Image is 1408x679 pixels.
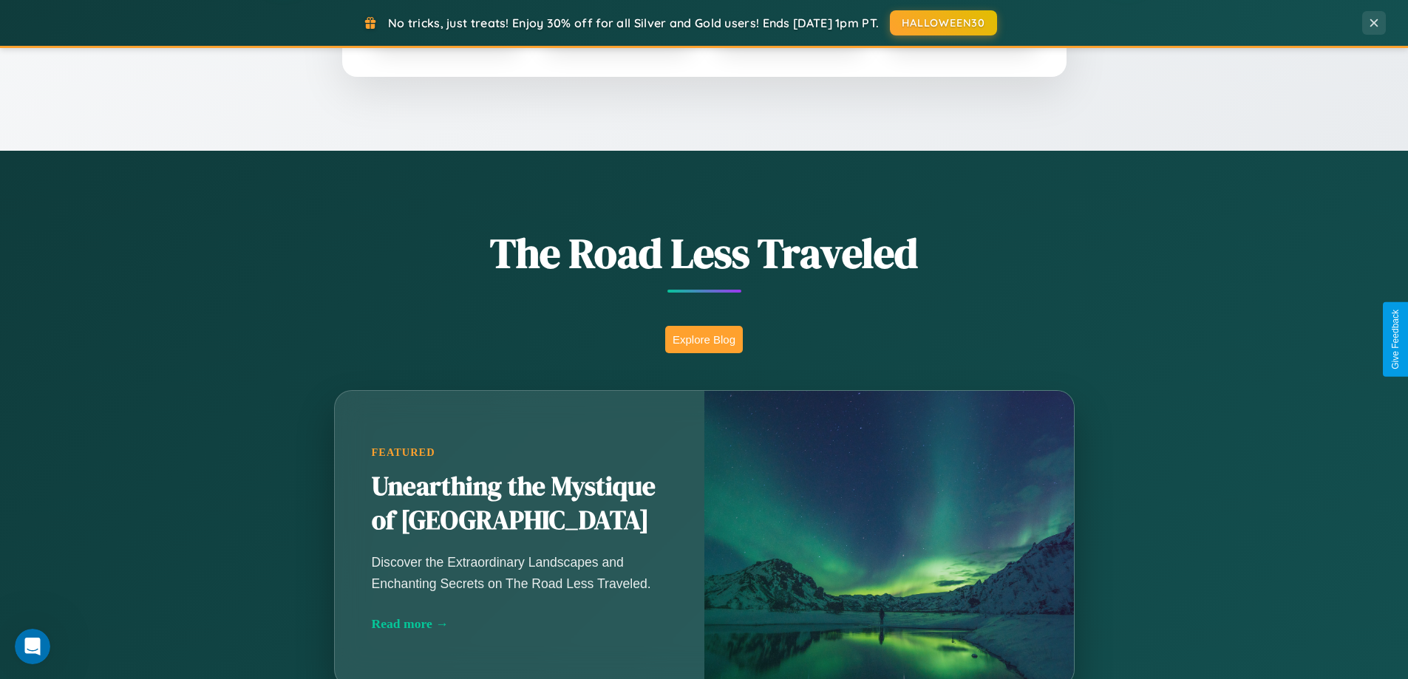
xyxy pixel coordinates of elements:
button: Explore Blog [665,326,743,353]
div: Read more → [372,616,667,632]
iframe: Intercom live chat [15,629,50,664]
span: No tricks, just treats! Enjoy 30% off for all Silver and Gold users! Ends [DATE] 1pm PT. [388,16,879,30]
div: Featured [372,446,667,459]
button: HALLOWEEN30 [890,10,997,35]
h1: The Road Less Traveled [261,225,1148,282]
p: Discover the Extraordinary Landscapes and Enchanting Secrets on The Road Less Traveled. [372,552,667,593]
div: Give Feedback [1390,310,1401,369]
h2: Unearthing the Mystique of [GEOGRAPHIC_DATA] [372,470,667,538]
